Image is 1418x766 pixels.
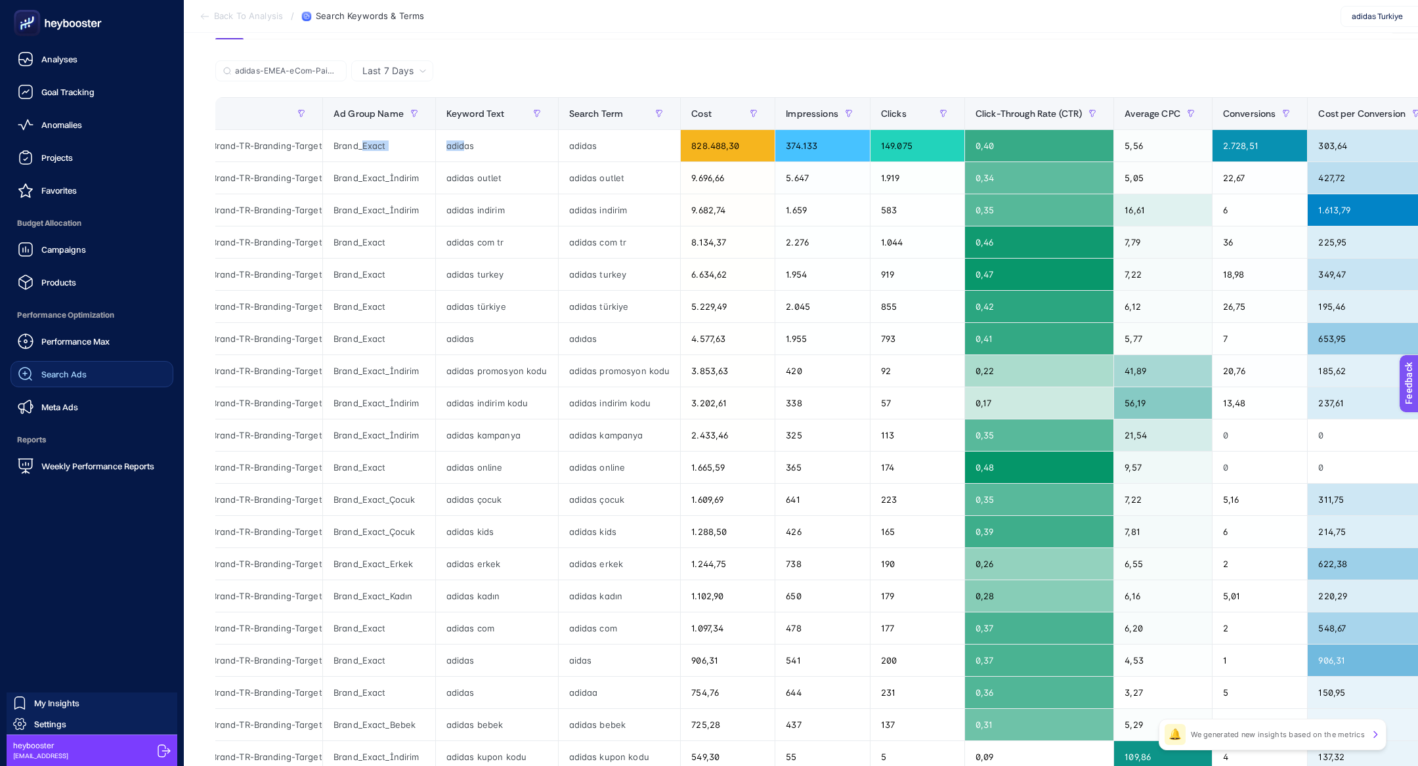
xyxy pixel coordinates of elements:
span: Meta Ads [41,402,78,412]
span: Weekly Performance Reports [41,461,154,471]
div: 478 [775,612,870,644]
div: adidas online [436,452,558,483]
span: Analyses [41,54,77,64]
div: adidas promosyon kodu [559,355,681,387]
div: 426 [775,516,870,547]
a: Anomalies [11,112,173,138]
div: Brand_Exact_İndirim [323,387,435,419]
div: 190 [870,548,964,580]
span: Reports [11,427,173,453]
div: 7,22 [1114,259,1212,290]
div: Brand_Exact [323,130,435,161]
div: 2.433,46 [681,419,775,451]
div: 7,79 [1114,226,1212,258]
div: 41,89 [1114,355,1212,387]
div: 2.045 [775,291,870,322]
div: 5,01 [1213,580,1308,612]
div: 1.609,69 [681,484,775,515]
span: Search Ads [41,369,87,379]
div: 650 [775,580,870,612]
div: adidas outlet [436,162,558,194]
div: 2.728,51 [1213,130,1308,161]
div: 725,28 [681,709,775,740]
div: adidas online [559,452,681,483]
div: adidas indirim kodu [559,387,681,419]
div: 6,20 [1114,612,1212,644]
span: Performance Optimization [11,302,173,328]
div: 5,29 [1114,709,1212,740]
span: Products [41,277,76,287]
div: adidas kadın [559,580,681,612]
div: 1.954 [775,259,870,290]
span: Cost [691,108,712,119]
div: 18,98 [1213,259,1308,290]
div: 0,48 [965,452,1113,483]
div: 9.696,66 [681,162,775,194]
div: Brand_Exact [323,259,435,290]
span: Anomalies [41,119,82,130]
div: adidas turkey [559,259,681,290]
div: adidas kids [559,516,681,547]
span: Favorites [41,185,77,196]
div: 0,17 [965,387,1113,419]
div: 0,26 [965,548,1113,580]
div: aidas [559,645,681,676]
div: 16,61 [1114,194,1212,226]
div: 174 [870,452,964,483]
div: 0,37 [965,612,1113,644]
div: 5.229,49 [681,291,775,322]
div: 7 [1213,323,1308,354]
span: Search Keywords & Terms [316,11,424,22]
div: 13,48 [1213,387,1308,419]
div: adidas com [559,612,681,644]
div: 231 [870,677,964,708]
div: 338 [775,387,870,419]
div: adidas indirim kodu [436,387,558,419]
span: Clicks [881,108,907,119]
div: 113 [870,419,964,451]
a: Analyses [11,46,173,72]
div: 7,81 [1114,516,1212,547]
div: adidas erkek [559,548,681,580]
span: heybooster [13,740,68,751]
div: 0 [1213,419,1308,451]
span: Last 7 Days [362,64,414,77]
div: Brand_Exact_İndirim [323,162,435,194]
div: 6,12 [1114,291,1212,322]
div: 374.133 [775,130,870,161]
div: Brand_Exact_Çocuk [323,516,435,547]
div: 92 [870,355,964,387]
div: 0,37 [965,645,1113,676]
div: 0,36 [965,677,1113,708]
div: 906,31 [681,645,775,676]
div: 8.134,37 [681,226,775,258]
div: 793 [870,323,964,354]
div: 6 [1213,516,1308,547]
div: 5,05 [1114,162,1212,194]
div: 0,31 [965,709,1113,740]
div: 6,55 [1114,548,1212,580]
div: 0,28 [965,580,1113,612]
span: Click-Through Rate (CTR) [976,108,1082,119]
div: adidas kampanya [436,419,558,451]
a: Settings [7,713,177,734]
div: 2.276 [775,226,870,258]
div: 0,35 [965,194,1113,226]
a: Favorites [11,177,173,203]
a: Weekly Performance Reports [11,453,173,479]
div: Brand_Exact [323,291,435,322]
div: 200 [870,645,964,676]
span: Performance Max [41,336,110,347]
div: 1.097,34 [681,612,775,644]
div: 754,76 [681,677,775,708]
div: adidas kadın [436,580,558,612]
div: adidaa [559,677,681,708]
div: adidas turkey [436,259,558,290]
div: adidas promosyon kodu [436,355,558,387]
div: 420 [775,355,870,387]
div: 644 [775,677,870,708]
div: 9,57 [1114,452,1212,483]
div: 🔔 [1165,724,1186,745]
div: adidas com tr [559,226,681,258]
div: Brand_Exact [323,323,435,354]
